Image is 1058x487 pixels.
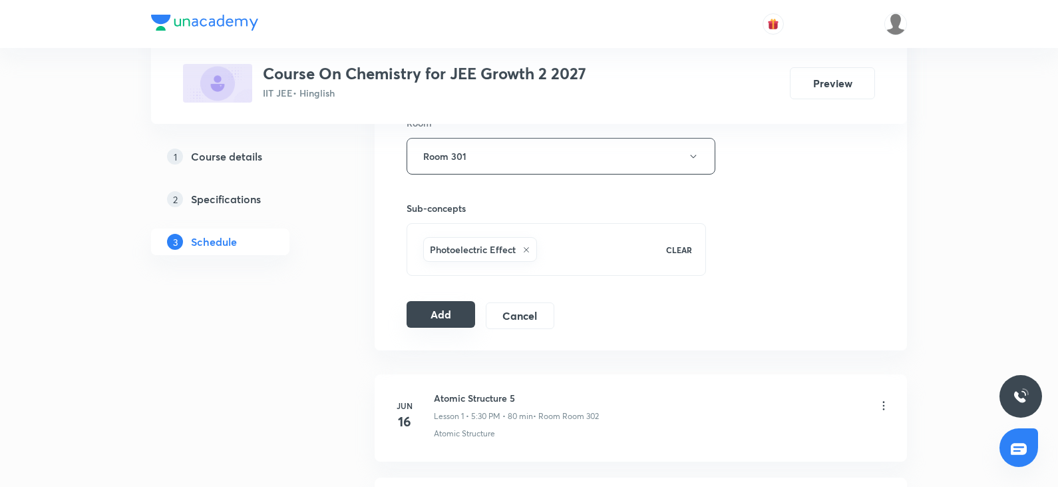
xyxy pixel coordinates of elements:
[434,428,495,440] p: Atomic Structure
[434,410,533,422] p: Lesson 1 • 5:30 PM • 80 min
[884,13,907,35] img: Devendra Kumar
[151,15,258,31] img: Company Logo
[763,13,784,35] button: avatar
[151,15,258,34] a: Company Logo
[167,191,183,207] p: 2
[151,186,332,213] a: 2Specifications
[263,64,586,83] h3: Course On Chemistry for JEE Growth 2 2027
[430,243,516,256] h6: Photoelectric Effect
[263,86,586,100] p: IIT JEE • Hinglish
[191,191,261,207] h5: Specifications
[167,149,183,165] p: 1
[434,391,599,405] h6: Atomic Structure 5
[391,400,418,412] h6: Jun
[191,149,262,165] h5: Course details
[407,138,715,175] button: Room 301
[486,302,554,329] button: Cancel
[767,18,779,30] img: avatar
[191,234,237,250] h5: Schedule
[391,412,418,432] h4: 16
[183,64,252,103] img: D708472A-0CC1-447D-8696-3E716E9C4B4D_plus.png
[666,244,692,256] p: CLEAR
[1013,388,1029,404] img: ttu
[407,201,706,215] h6: Sub-concepts
[790,67,875,99] button: Preview
[151,143,332,170] a: 1Course details
[407,301,475,328] button: Add
[533,410,599,422] p: • Room Room 302
[167,234,183,250] p: 3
